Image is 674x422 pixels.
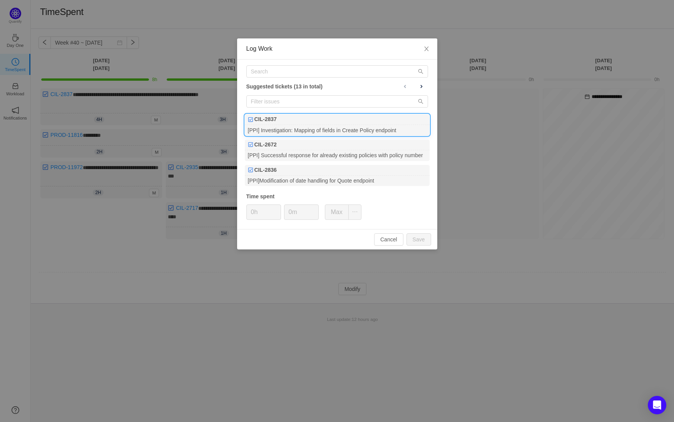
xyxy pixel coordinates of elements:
i: icon: search [418,69,423,74]
input: Filter issues [246,95,428,108]
button: Cancel [374,233,403,246]
div: [PPI]Modification of date handling for Quote endpoint [245,176,430,186]
i: icon: search [418,99,423,104]
b: CIL-2672 [254,141,277,149]
div: Time spent [246,193,428,201]
div: Open Intercom Messenger [648,396,666,414]
button: Close [416,38,437,60]
div: [PPI] Successful response for already existing policies with policy number [245,150,430,161]
input: Search [246,65,428,78]
i: icon: close [423,46,430,52]
b: CIL-2837 [254,115,277,123]
div: Log Work [246,45,428,53]
img: Task [248,142,253,147]
b: CIL-2836 [254,166,277,174]
img: Task [248,167,253,173]
button: icon: ellipsis [348,204,361,220]
button: Max [325,204,349,220]
div: [PPI] Investigation: Mapping of fields in Create Policy endpoint [245,125,430,135]
div: Suggested tickets (13 in total) [246,81,428,91]
button: Save [406,233,431,246]
img: Task [248,117,253,122]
